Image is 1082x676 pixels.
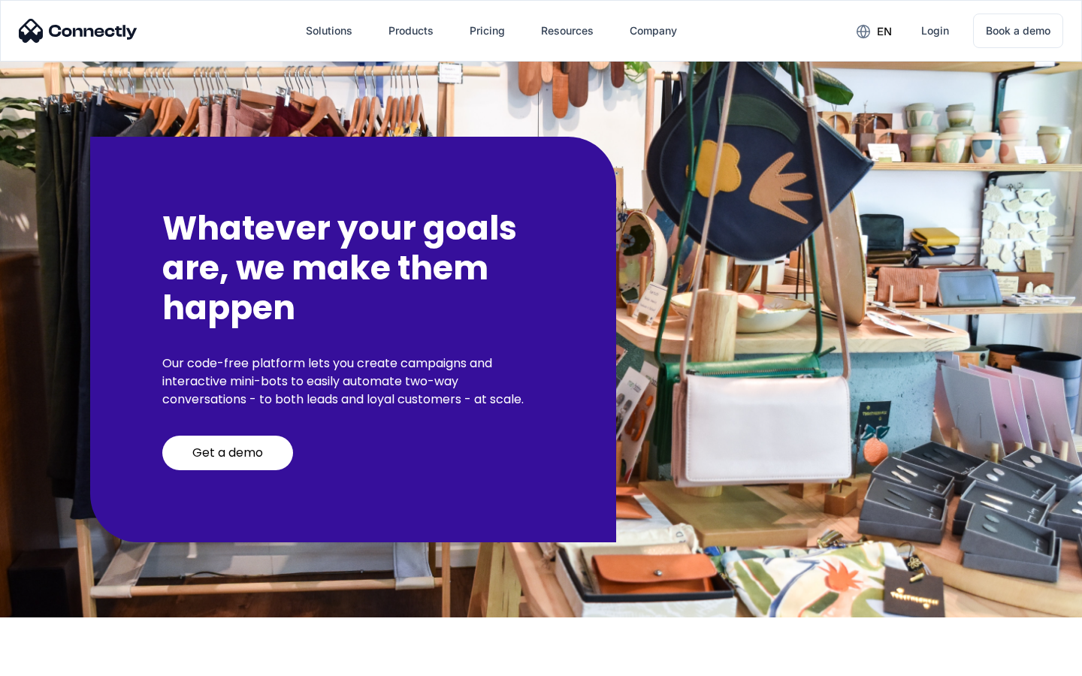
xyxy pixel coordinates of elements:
[162,209,544,327] h2: Whatever your goals are, we make them happen
[388,20,434,41] div: Products
[541,20,594,41] div: Resources
[470,20,505,41] div: Pricing
[877,21,892,42] div: en
[973,14,1063,48] a: Book a demo
[162,436,293,470] a: Get a demo
[192,445,263,460] div: Get a demo
[306,20,352,41] div: Solutions
[909,13,961,49] a: Login
[630,20,677,41] div: Company
[162,355,544,409] p: Our code-free platform lets you create campaigns and interactive mini-bots to easily automate two...
[30,650,90,671] ul: Language list
[19,19,138,43] img: Connectly Logo
[458,13,517,49] a: Pricing
[921,20,949,41] div: Login
[15,650,90,671] aside: Language selected: English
